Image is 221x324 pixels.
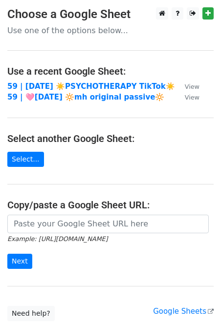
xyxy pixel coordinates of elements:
a: View [175,82,199,91]
input: Paste your Google Sheet URL here [7,215,209,233]
input: Next [7,254,32,269]
h4: Use a recent Google Sheet: [7,65,214,77]
a: 59 | [DATE] ☀️PSYCHOTHERAPY TikTok☀️ [7,82,175,91]
a: Select... [7,152,44,167]
small: View [185,83,199,90]
a: 59 | 🩷[DATE] 🔆mh original passive🔆 [7,93,164,101]
small: Example: [URL][DOMAIN_NAME] [7,235,108,243]
h4: Copy/paste a Google Sheet URL: [7,199,214,211]
a: Google Sheets [153,307,214,316]
a: Need help? [7,306,55,321]
h3: Choose a Google Sheet [7,7,214,21]
h4: Select another Google Sheet: [7,133,214,144]
small: View [185,94,199,101]
p: Use one of the options below... [7,25,214,36]
a: View [175,93,199,101]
